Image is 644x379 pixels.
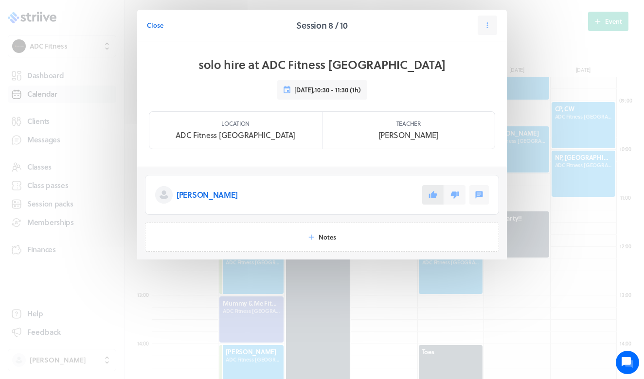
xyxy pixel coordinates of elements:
[63,119,117,127] span: New conversation
[177,189,237,201] p: [PERSON_NAME]
[15,113,179,133] button: New conversation
[147,16,163,35] button: Close
[15,65,180,96] h2: We're here to help. Ask us anything!
[15,47,180,63] h1: Hi [PERSON_NAME]
[396,120,421,127] p: Teacher
[319,233,336,241] span: Notes
[277,80,367,100] button: [DATE],10:30 - 11:30 (1h)
[378,129,439,141] p: [PERSON_NAME]
[145,223,499,252] button: Notes
[28,167,174,187] input: Search articles
[176,129,295,141] p: ADC Fitness [GEOGRAPHIC_DATA]
[296,18,347,32] h2: Session 8 / 10
[198,57,446,72] h1: solo hire at ADC Fitness [GEOGRAPHIC_DATA]
[616,351,639,374] iframe: gist-messenger-bubble-iframe
[13,151,181,163] p: Find an answer quickly
[221,120,250,127] p: Location
[147,21,163,30] span: Close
